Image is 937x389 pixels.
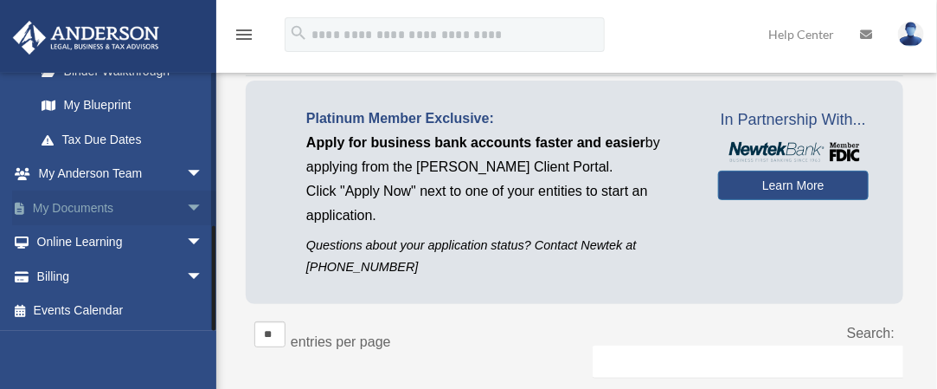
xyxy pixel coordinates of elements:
[306,179,692,228] p: Click "Apply Now" next to one of your entities to start an application.
[718,107,869,134] span: In Partnership With...
[898,22,924,47] img: User Pic
[186,191,221,226] span: arrow_drop_down
[186,259,221,295] span: arrow_drop_down
[291,334,391,349] label: entries per page
[12,191,229,225] a: My Documentsarrow_drop_down
[727,142,860,162] img: NewtekBankLogoSM.png
[306,131,692,179] p: by applying from the [PERSON_NAME] Client Portal.
[12,157,229,191] a: My Anderson Teamarrow_drop_down
[12,225,229,260] a: Online Learningarrow_drop_down
[8,21,164,55] img: Anderson Advisors Platinum Portal
[234,30,254,45] a: menu
[234,24,254,45] i: menu
[186,225,221,261] span: arrow_drop_down
[186,157,221,192] span: arrow_drop_down
[306,107,692,131] p: Platinum Member Exclusive:
[24,122,221,157] a: Tax Due Dates
[12,259,229,294] a: Billingarrow_drop_down
[24,88,221,123] a: My Blueprint
[306,135,645,150] span: Apply for business bank accounts faster and easier
[289,23,308,42] i: search
[306,235,692,278] p: Questions about your application status? Contact Newtek at [PHONE_NUMBER]
[718,171,869,200] a: Learn More
[12,294,229,328] a: Events Calendar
